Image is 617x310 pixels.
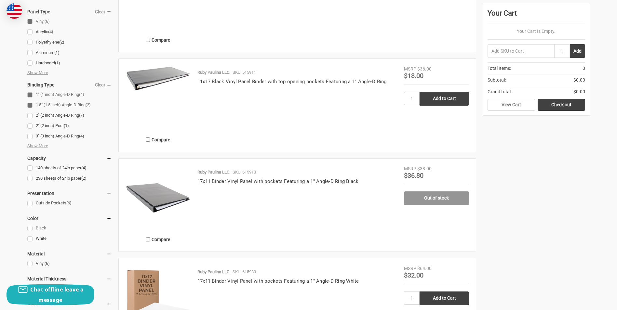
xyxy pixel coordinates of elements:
[27,122,112,130] a: 2" (2 inch) Post
[404,72,423,80] span: $18.00
[126,34,191,45] label: Compare
[45,261,50,266] span: (6)
[404,271,423,279] span: $32.00
[197,69,230,76] p: Ruby Paulina LLC.
[146,237,150,241] input: Compare
[404,66,416,72] div: MSRP
[420,92,469,106] input: Add to Cart
[27,81,112,89] h5: Binding Type
[233,169,256,175] p: SKU: 615910
[27,154,112,162] h5: Capacity
[27,199,112,208] a: Outside Pockets
[488,8,585,23] div: Your Cart
[404,191,469,205] a: Out of stock
[81,165,87,170] span: (4)
[197,269,230,275] p: Ruby Paulina LLC.
[573,88,585,95] span: $0.00
[55,60,60,65] span: (1)
[27,214,112,222] h5: Color
[30,286,84,304] span: Chat offline leave a message
[95,9,105,14] a: Clear
[538,99,585,111] a: Check out
[27,38,112,47] a: Polyethylene
[197,178,359,184] a: 17x11 Binder Vinyl Panel with pockets Featuring a 1" Angle-D Ring Black
[488,44,554,58] input: Add SKU to Cart
[404,165,416,172] div: MSRP
[570,44,585,58] button: Add
[126,234,191,245] label: Compare
[79,92,84,97] span: (4)
[27,143,48,149] span: Show More
[27,90,112,99] a: 1" (1 inch) Angle-D Ring
[27,259,112,268] a: Vinyl
[59,40,64,45] span: (2)
[197,79,387,84] a: 11x17 Black Vinyl Panel Binder with top opening pockets Featuring a 1" Angle-D Ring
[146,137,150,142] input: Compare
[488,99,535,111] a: View Cart
[66,200,72,205] span: (6)
[197,169,230,175] p: Ruby Paulina LLC.
[27,224,112,233] a: Black
[48,29,53,34] span: (4)
[417,166,432,171] span: $38.00
[404,172,423,179] span: $36.80
[79,134,84,138] span: (4)
[488,28,585,35] p: Your Cart Is Empty.
[488,77,506,84] span: Subtotal:
[197,278,359,284] a: 17x11 Binder Vinyl Panel with pockets Featuring a 1" Angle-D Ring White
[27,111,112,120] a: 2" (2 inch) Angle-D Ring
[27,59,112,68] a: Hardboard
[488,88,512,95] span: Grand total:
[7,284,94,305] button: Chat offline leave a message
[27,275,112,283] h5: Material Thickness
[86,102,91,107] span: (2)
[420,291,469,305] input: Add to Cart
[81,176,87,181] span: (2)
[27,48,112,57] a: Aluminum
[583,65,585,72] span: 0
[233,269,256,275] p: SKU: 615980
[27,234,112,243] a: White
[79,113,84,118] span: (7)
[64,123,69,128] span: (1)
[404,265,416,272] div: MSRP
[488,65,511,72] span: Total Items:
[126,66,191,91] img: 11x17 Binder Vinyl Panel with top opening pockets Featuring a 1" Angle-D Ring Black
[126,134,191,145] label: Compare
[573,77,585,84] span: $0.00
[27,164,112,173] a: 140 sheets of 24lb paper
[27,101,112,110] a: 1.5" (1.5 inch) Angle-D Ring
[27,189,112,197] h5: Presentation
[7,3,22,19] img: duty and tax information for United States
[27,17,112,26] a: Vinyl
[27,174,112,183] a: 230 sheets of 24lb paper
[417,66,432,71] span: $36.00
[27,8,112,16] h5: Panel Type
[126,165,191,230] img: 17x11 Binder Vinyl Panel with pockets Featuring a 1" Angle-D Ring Black
[95,82,105,87] a: Clear
[27,132,112,141] a: 3" (3 inch) Angle-D Ring
[27,70,48,76] span: Show More
[233,69,256,76] p: SKU: 515911
[563,292,617,310] iframe: Google Customer Reviews
[27,250,112,258] h5: Material
[126,66,191,131] a: 11x17 Binder Vinyl Panel with top opening pockets Featuring a 1" Angle-D Ring Black
[54,50,60,55] span: (1)
[417,266,432,271] span: $64.00
[45,19,50,24] span: (6)
[27,28,112,36] a: Acrylic
[146,38,150,42] input: Compare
